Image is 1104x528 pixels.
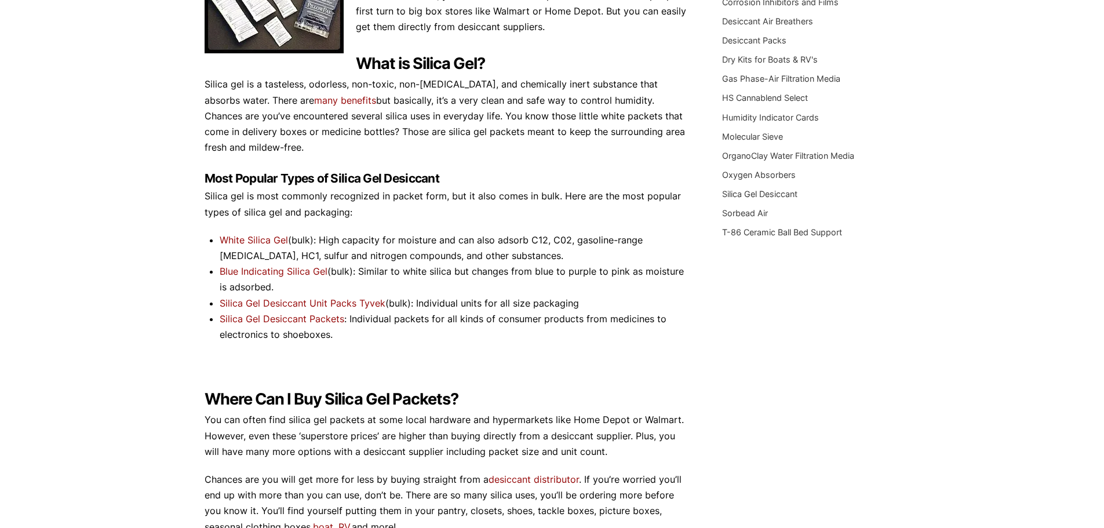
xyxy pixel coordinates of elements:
h2: What is Silica Gel? [205,54,688,74]
a: Oxygen Absorbers [722,170,796,180]
a: Silica Gel Desiccant [722,189,797,199]
li: : Individual packets for all kinds of consumer products from medicines to electronics to shoeboxes. [220,311,688,343]
a: Silica Gel Desiccant Unit Packs Tyvek [220,297,385,309]
a: OrganoClay Water Filtration Media [722,151,854,161]
a: Dry Kits for Boats & RV's [722,54,818,64]
a: Humidity Indicator Cards [722,112,819,122]
p: You can often find silica gel packets at some local hardware and hypermarkets like Home Depot or ... [205,412,688,460]
li: (bulk): Individual units for all size packaging [220,296,688,311]
a: Desiccant Air Breathers [722,16,813,26]
a: T-86 Ceramic Ball Bed Support [722,227,842,237]
h3: Most Popular Types of Silica Gel Desiccant [205,170,688,186]
a: Silica Gel Desiccant Packets [220,313,344,325]
li: (bulk): High capacity for moisture and can also adsorb C12, C02, gasoline-range [MEDICAL_DATA], H... [220,232,688,264]
a: Sorbead Air [722,208,768,218]
a: HS Cannablend Select [722,93,808,103]
a: White Silica Gel [220,234,288,246]
li: (bulk): Similar to white silica but changes from blue to purple to pink as moisture is adsorbed. [220,264,688,295]
a: many benefits [314,94,376,106]
a: Blue Indicating Silica Gel [220,265,327,277]
a: desiccant distributor [489,474,579,485]
p: Silica gel is most commonly recognized in packet form, but it also comes in bulk. Here are the mo... [205,188,688,220]
a: Desiccant Packs [722,35,786,45]
a: Gas Phase-Air Filtration Media [722,74,840,83]
a: Molecular Sieve [722,132,783,141]
h2: Where Can I Buy Silica Gel Packets? [205,390,688,409]
p: Silica gel is a tasteless, odorless, non-toxic, non-[MEDICAL_DATA], and chemically inert substanc... [205,77,688,155]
